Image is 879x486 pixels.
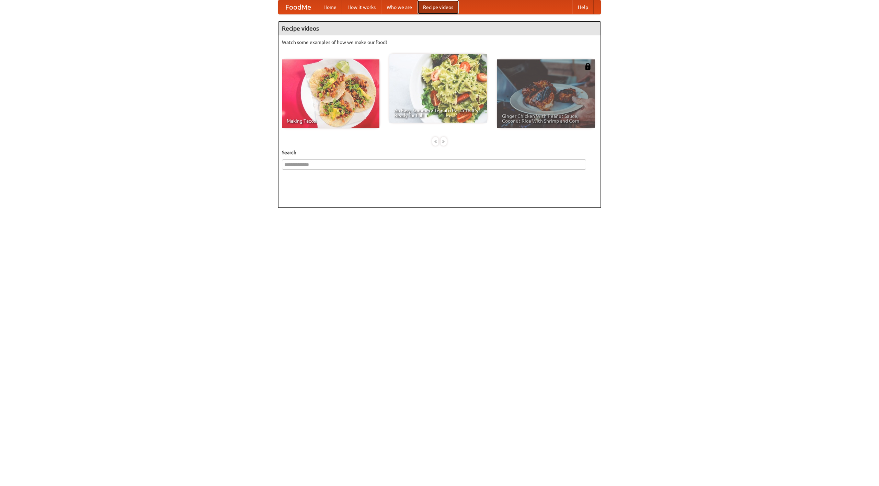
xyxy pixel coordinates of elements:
div: » [441,137,447,146]
h4: Recipe videos [278,22,601,35]
a: Making Tacos [282,59,379,128]
span: An Easy, Summery Tomato Pasta That's Ready for Fall [394,108,482,118]
h5: Search [282,149,597,156]
a: Recipe videos [418,0,459,14]
span: Making Tacos [287,118,375,123]
a: How it works [342,0,381,14]
a: Help [572,0,594,14]
img: 483408.png [584,63,591,70]
p: Watch some examples of how we make our food! [282,39,597,46]
a: Home [318,0,342,14]
a: An Easy, Summery Tomato Pasta That's Ready for Fall [389,54,487,123]
a: Who we are [381,0,418,14]
div: « [432,137,438,146]
a: FoodMe [278,0,318,14]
